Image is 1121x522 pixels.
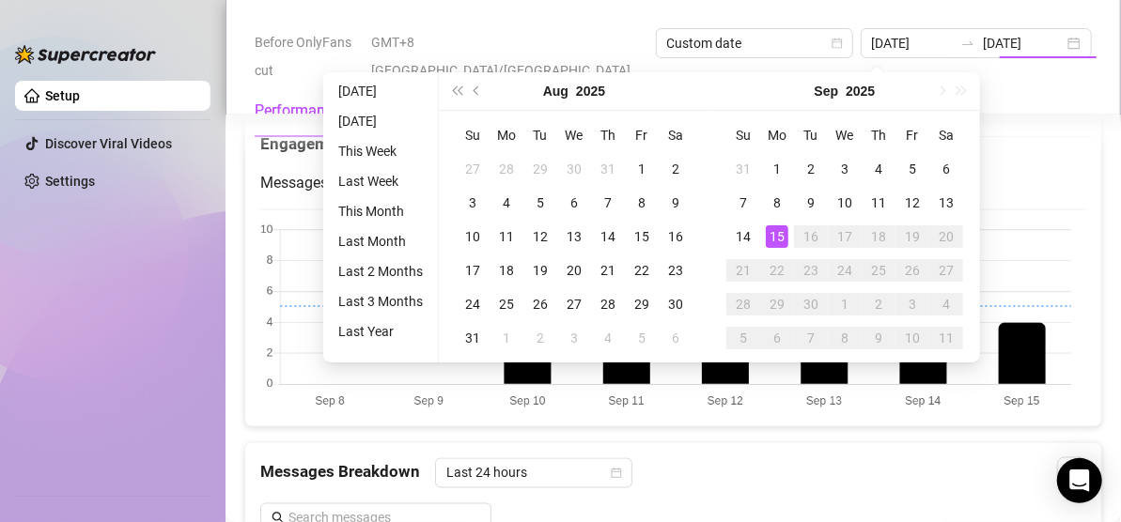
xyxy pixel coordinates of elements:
span: calendar [611,468,622,479]
a: Discover Viral Videos [45,136,172,151]
span: Custom date [667,29,842,57]
span: GMT+8 [GEOGRAPHIC_DATA]/[GEOGRAPHIC_DATA] [372,28,645,84]
div: Open Intercom Messenger [1057,458,1102,503]
div: Messages Breakdown [260,458,1086,488]
span: calendar [832,38,843,49]
input: Start date [872,33,953,54]
a: Setup [45,88,80,103]
span: swap-right [960,36,975,51]
span: Messages Sent [260,174,362,192]
span: Last 24 hours [446,459,621,487]
div: Est. Hours Worked [551,171,672,194]
span: Before OnlyFans cut [255,28,361,84]
img: logo-BBDzfeDw.svg [15,45,156,64]
div: Sales Metrics [612,100,701,122]
input: End date [983,33,1064,54]
a: Settings [45,174,95,189]
span: to [960,36,975,51]
div: Activity [533,100,582,122]
div: Payouts [448,100,503,122]
div: Performance Breakdown [255,100,418,122]
span: Fans Engaged With [392,174,521,192]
